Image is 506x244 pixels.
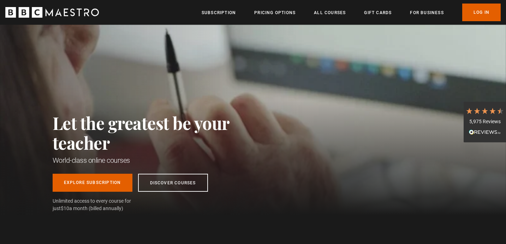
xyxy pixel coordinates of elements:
a: Pricing Options [254,9,296,16]
div: Read All Reviews [465,129,504,137]
span: $10 [61,206,69,211]
a: Discover Courses [138,174,208,192]
h1: World-class online courses [53,155,261,165]
nav: Primary [202,4,501,21]
div: 5,975 Reviews [465,118,504,125]
h2: Let the greatest be your teacher [53,113,261,153]
a: Explore Subscription [53,174,132,192]
a: Gift Cards [364,9,392,16]
a: All Courses [314,9,346,16]
a: Subscription [202,9,236,16]
span: Unlimited access to every course for just a month (billed annually) [53,197,148,212]
div: 4.7 Stars [465,107,504,115]
a: Log In [462,4,501,21]
svg: BBC Maestro [5,7,99,18]
div: 5,975 ReviewsRead All Reviews [464,102,506,143]
img: REVIEWS.io [469,130,501,135]
a: For business [410,9,444,16]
